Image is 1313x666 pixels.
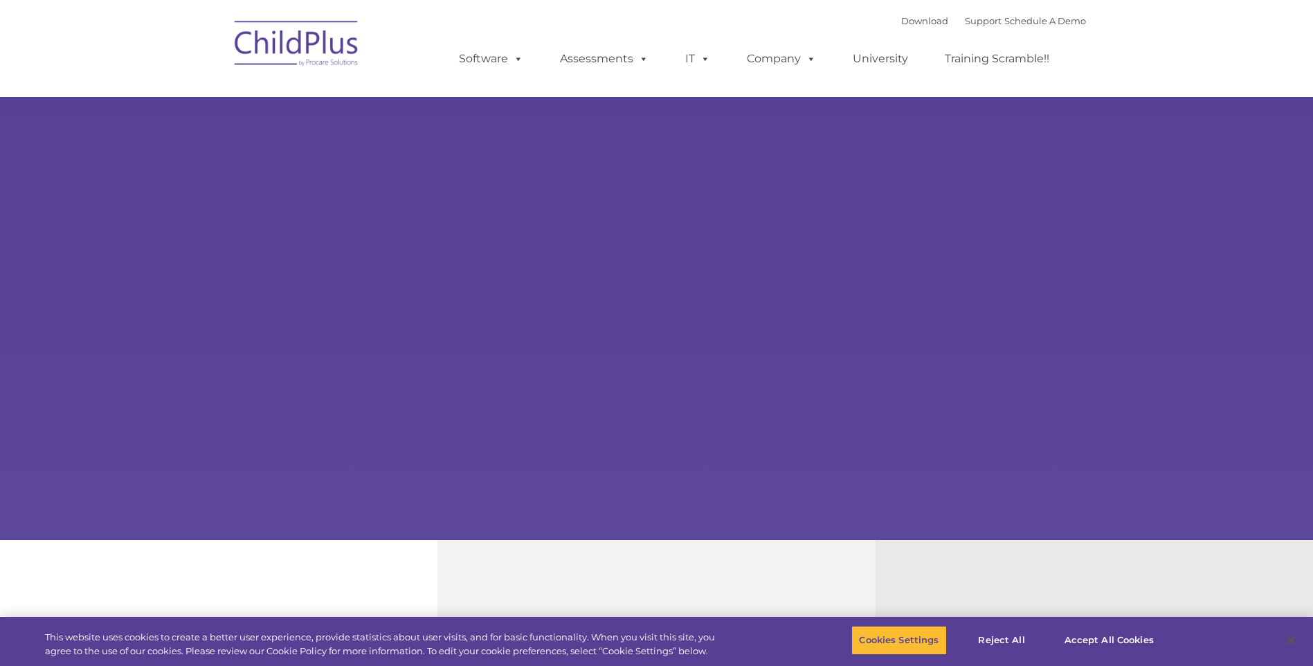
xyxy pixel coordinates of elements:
font: | [901,15,1086,26]
button: Cookies Settings [851,626,946,655]
a: Support [965,15,1002,26]
button: Close [1276,625,1306,656]
a: Download [901,15,948,26]
a: Training Scramble!! [931,45,1063,73]
a: IT [671,45,724,73]
div: This website uses cookies to create a better user experience, provide statistics about user visit... [45,631,722,658]
button: Accept All Cookies [1057,626,1161,655]
img: ChildPlus by Procare Solutions [228,11,366,80]
a: Schedule A Demo [1004,15,1086,26]
a: Software [445,45,537,73]
a: University [839,45,922,73]
a: Company [733,45,830,73]
button: Reject All [959,626,1045,655]
a: Assessments [546,45,662,73]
